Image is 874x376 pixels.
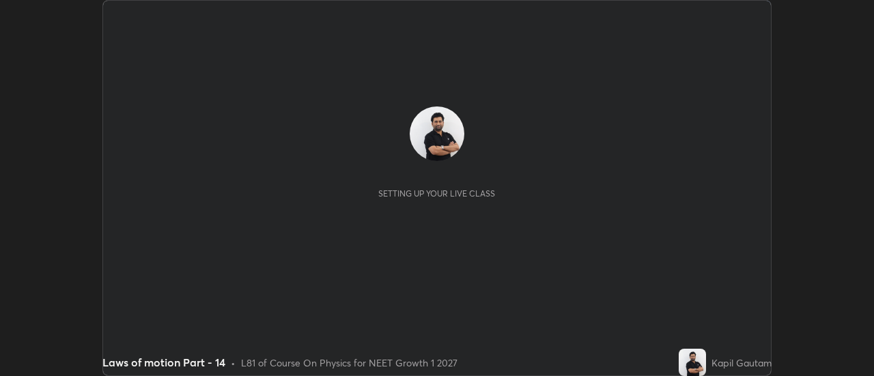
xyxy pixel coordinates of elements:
[410,106,464,161] img: 00bbc326558d46f9aaf65f1f5dcb6be8.jpg
[241,356,457,370] div: L81 of Course On Physics for NEET Growth 1 2027
[378,188,495,199] div: Setting up your live class
[102,354,225,371] div: Laws of motion Part - 14
[231,356,236,370] div: •
[711,356,772,370] div: Kapil Gautam
[679,349,706,376] img: 00bbc326558d46f9aaf65f1f5dcb6be8.jpg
